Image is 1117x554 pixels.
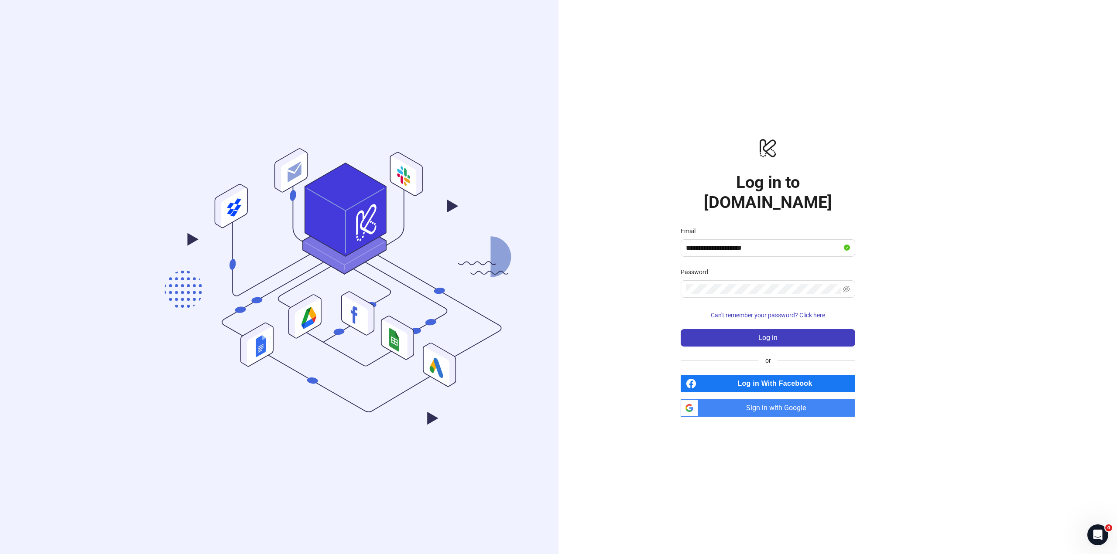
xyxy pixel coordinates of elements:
button: Can't remember your password? Click here [681,308,855,322]
span: Log in With Facebook [700,375,855,392]
label: Email [681,226,701,236]
span: or [758,356,778,365]
span: Log in [758,334,778,342]
span: Can't remember your password? Click here [711,312,825,319]
h1: Log in to [DOMAIN_NAME] [681,172,855,212]
span: eye-invisible [843,285,850,292]
button: Log in [681,329,855,347]
span: 4 [1105,524,1112,531]
input: Email [686,243,842,253]
a: Can't remember your password? Click here [681,312,855,319]
span: Sign in with Google [702,399,855,417]
label: Password [681,267,714,277]
input: Password [686,284,841,294]
a: Log in With Facebook [681,375,855,392]
iframe: Intercom live chat [1087,524,1108,545]
a: Sign in with Google [681,399,855,417]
